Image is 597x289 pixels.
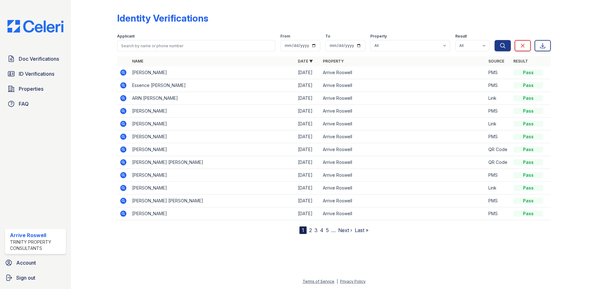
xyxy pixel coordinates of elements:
[320,169,486,182] td: Arrive Roswell
[486,207,511,220] td: PMS
[295,156,320,169] td: [DATE]
[130,169,295,182] td: [PERSON_NAME]
[331,226,336,234] span: …
[513,159,543,165] div: Pass
[2,271,68,284] a: Sign out
[486,92,511,105] td: Link
[130,105,295,118] td: [PERSON_NAME]
[130,207,295,220] td: [PERSON_NAME]
[486,130,511,143] td: PMS
[486,182,511,195] td: Link
[320,66,486,79] td: Arrive Roswell
[486,105,511,118] td: PMS
[295,105,320,118] td: [DATE]
[19,100,29,108] span: FAQ
[338,227,352,233] a: Next ›
[513,185,543,191] div: Pass
[513,108,543,114] div: Pass
[320,118,486,130] td: Arrive Roswell
[19,70,54,78] span: ID Verifications
[295,195,320,207] td: [DATE]
[486,79,511,92] td: PMS
[5,68,66,80] a: ID Verifications
[130,118,295,130] td: [PERSON_NAME]
[486,156,511,169] td: QR Code
[320,92,486,105] td: Arrive Roswell
[486,118,511,130] td: Link
[513,82,543,89] div: Pass
[130,143,295,156] td: [PERSON_NAME]
[130,195,295,207] td: [PERSON_NAME] [PERSON_NAME]
[130,92,295,105] td: ARIN [PERSON_NAME]
[5,53,66,65] a: Doc Verifications
[320,79,486,92] td: Arrive Roswell
[355,227,368,233] a: Last »
[513,121,543,127] div: Pass
[130,182,295,195] td: [PERSON_NAME]
[16,259,36,266] span: Account
[325,34,330,39] label: To
[309,227,312,233] a: 2
[295,182,320,195] td: [DATE]
[130,79,295,92] td: Essence [PERSON_NAME]
[16,274,35,281] span: Sign out
[320,130,486,143] td: Arrive Roswell
[513,95,543,101] div: Pass
[19,85,43,93] span: Properties
[132,59,143,63] a: Name
[130,66,295,79] td: [PERSON_NAME]
[303,279,334,284] a: Terms of Service
[10,231,63,239] div: Arrive Roswell
[295,66,320,79] td: [DATE]
[295,130,320,143] td: [DATE]
[295,79,320,92] td: [DATE]
[320,207,486,220] td: Arrive Roswell
[455,34,467,39] label: Result
[320,105,486,118] td: Arrive Roswell
[513,69,543,76] div: Pass
[130,156,295,169] td: [PERSON_NAME] [PERSON_NAME]
[19,55,59,63] span: Doc Verifications
[295,143,320,156] td: [DATE]
[513,146,543,153] div: Pass
[486,143,511,156] td: QR Code
[370,34,387,39] label: Property
[130,130,295,143] td: [PERSON_NAME]
[486,195,511,207] td: PMS
[513,198,543,204] div: Pass
[117,40,275,51] input: Search by name or phone number
[340,279,366,284] a: Privacy Policy
[5,83,66,95] a: Properties
[320,227,323,233] a: 4
[513,59,528,63] a: Result
[2,20,68,33] img: CE_Logo_Blue-a8612792a0a2168367f1c8372b55b34899dd931a85d93a1a3d3e32e68fde9ad4.png
[117,34,135,39] label: Applicant
[280,34,290,39] label: From
[513,172,543,178] div: Pass
[513,134,543,140] div: Pass
[314,227,318,233] a: 3
[299,226,307,234] div: 1
[298,59,313,63] a: Date ▼
[513,210,543,217] div: Pass
[323,59,344,63] a: Property
[320,195,486,207] td: Arrive Roswell
[486,66,511,79] td: PMS
[326,227,329,233] a: 5
[320,143,486,156] td: Arrive Roswell
[295,207,320,220] td: [DATE]
[488,59,504,63] a: Source
[2,256,68,269] a: Account
[5,98,66,110] a: FAQ
[295,92,320,105] td: [DATE]
[320,156,486,169] td: Arrive Roswell
[486,169,511,182] td: PMS
[10,239,63,251] div: Trinity Property Consultants
[295,118,320,130] td: [DATE]
[117,13,208,24] div: Identity Verifications
[337,279,338,284] div: |
[295,169,320,182] td: [DATE]
[320,182,486,195] td: Arrive Roswell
